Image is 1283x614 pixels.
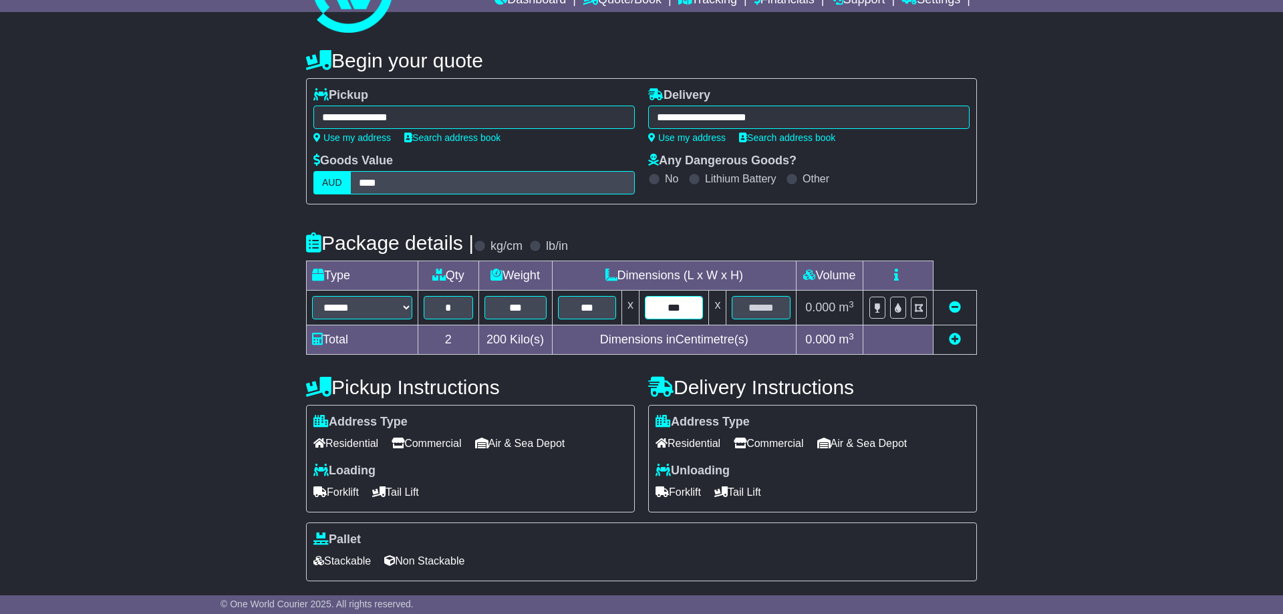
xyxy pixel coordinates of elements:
[313,132,391,143] a: Use my address
[622,291,639,325] td: x
[805,333,835,346] span: 0.000
[656,415,750,430] label: Address Type
[490,239,523,254] label: kg/cm
[656,433,720,454] span: Residential
[306,49,977,71] h4: Begin your quote
[313,154,393,168] label: Goods Value
[648,154,797,168] label: Any Dangerous Goods?
[313,532,361,547] label: Pallet
[313,433,378,454] span: Residential
[418,261,479,291] td: Qty
[313,171,351,194] label: AUD
[803,172,829,185] label: Other
[648,88,710,103] label: Delivery
[817,433,907,454] span: Air & Sea Depot
[648,376,977,398] h4: Delivery Instructions
[486,333,507,346] span: 200
[839,301,854,314] span: m
[307,325,418,355] td: Total
[546,239,568,254] label: lb/in
[849,299,854,309] sup: 3
[705,172,776,185] label: Lithium Battery
[404,132,501,143] a: Search address book
[221,599,414,609] span: © One World Courier 2025. All rights reserved.
[475,433,565,454] span: Air & Sea Depot
[418,325,479,355] td: 2
[709,291,726,325] td: x
[552,261,796,291] td: Dimensions (L x W x H)
[552,325,796,355] td: Dimensions in Centimetre(s)
[949,333,961,346] a: Add new item
[805,301,835,314] span: 0.000
[306,232,474,254] h4: Package details |
[656,482,701,502] span: Forklift
[478,261,552,291] td: Weight
[372,482,419,502] span: Tail Lift
[313,482,359,502] span: Forklift
[949,301,961,314] a: Remove this item
[306,376,635,398] h4: Pickup Instructions
[313,88,368,103] label: Pickup
[796,261,863,291] td: Volume
[648,132,726,143] a: Use my address
[478,325,552,355] td: Kilo(s)
[734,433,803,454] span: Commercial
[665,172,678,185] label: No
[839,333,854,346] span: m
[313,464,376,478] label: Loading
[313,415,408,430] label: Address Type
[714,482,761,502] span: Tail Lift
[849,331,854,341] sup: 3
[313,551,371,571] span: Stackable
[384,551,464,571] span: Non Stackable
[739,132,835,143] a: Search address book
[392,433,461,454] span: Commercial
[307,261,418,291] td: Type
[656,464,730,478] label: Unloading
